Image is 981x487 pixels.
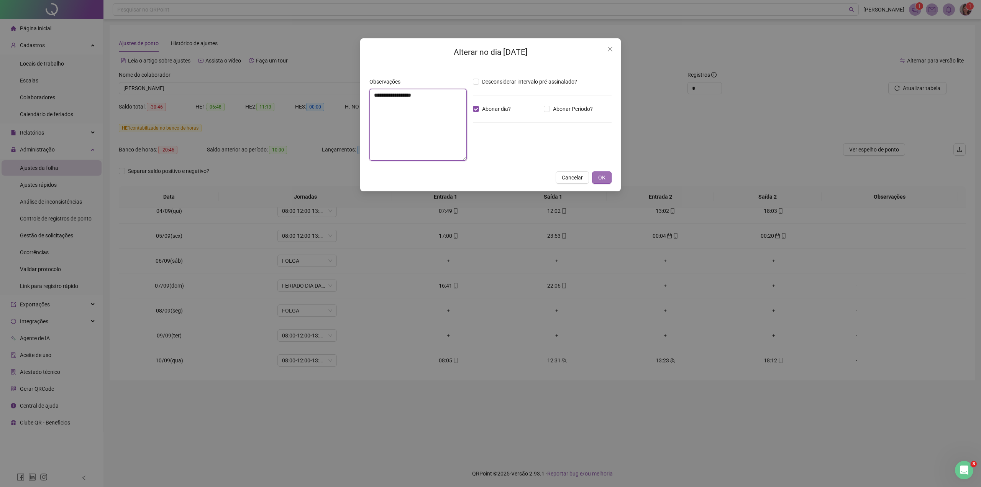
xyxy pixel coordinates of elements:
button: Cancelar [556,171,589,184]
span: Abonar Período? [550,105,596,113]
span: Abonar dia? [479,105,514,113]
span: 3 [971,461,977,467]
span: close [607,46,613,52]
span: Cancelar [562,173,583,182]
span: Desconsiderar intervalo pré-assinalado? [479,77,580,86]
span: OK [598,173,605,182]
button: OK [592,171,612,184]
button: Close [604,43,616,55]
label: Observações [369,77,405,86]
iframe: Intercom live chat [955,461,973,479]
h2: Alterar no dia [DATE] [369,46,612,59]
